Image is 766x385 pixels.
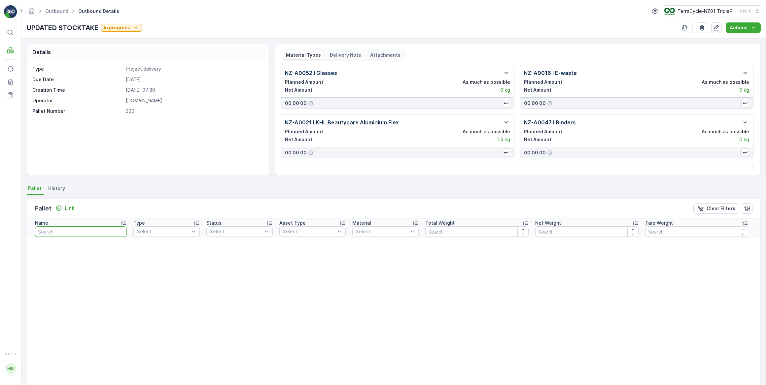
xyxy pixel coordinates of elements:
[329,52,361,58] p: Delivery Note
[524,118,576,126] p: NZ-A0047 I Binders
[137,228,190,235] p: Select
[702,79,749,85] p: As much as possible
[104,24,130,31] p: In progress
[463,79,510,85] p: As much as possible
[4,357,17,380] button: MM
[77,8,121,15] span: Outbound Details
[35,220,48,226] p: Name
[524,168,669,176] p: NZ-A0045 I Big W Rigid plastic toys without electronics
[28,185,42,192] span: Pallet
[28,10,35,16] a: Homepage
[693,203,739,214] button: Clear Filters
[133,220,145,226] p: Type
[32,48,51,56] p: Details
[126,97,262,104] p: [DOMAIN_NAME]
[308,150,313,155] div: Help Tooltip Icon
[126,108,262,114] p: 200
[32,97,123,104] p: Operator
[702,128,749,135] p: As much as possible
[425,226,529,237] input: Search
[285,149,307,156] p: 00 00 00
[524,136,551,143] p: Net Amount
[645,226,749,237] input: Search
[524,79,562,85] p: Planned Amount
[739,136,749,143] p: 0 kg
[547,150,552,155] div: Help Tooltip Icon
[735,9,751,14] p: ( +13:00 )
[285,136,312,143] p: Net Amount
[664,8,675,15] img: TC_7kpGtVS.png
[6,363,16,374] div: MM
[45,8,68,14] a: Outbound
[285,128,323,135] p: Planned Amount
[32,108,123,114] p: Pallet Number
[126,66,262,72] p: Project delivery
[425,220,455,226] p: Total Weight
[707,205,735,212] p: Clear Filters
[126,87,262,93] p: [DATE] 07:30
[65,205,74,211] p: Link
[535,220,561,226] p: Net Weight
[126,76,262,83] p: [DATE]
[500,87,510,93] p: 0 kg
[524,149,546,156] p: 00 00 00
[101,24,142,32] button: In progress
[498,136,510,143] p: 1.5 kg
[352,220,371,226] p: Material
[35,204,52,213] p: Pallet
[285,87,312,93] p: Net Amount
[524,128,562,135] p: Planned Amount
[210,228,262,235] p: Select
[645,220,673,226] p: Tare Weight
[547,101,552,106] div: Help Tooltip Icon
[32,66,123,72] p: Type
[463,128,510,135] p: As much as possible
[730,24,748,31] p: Actions
[4,5,17,18] img: logo
[524,69,577,77] p: NZ-A0016 I E-waste
[308,101,313,106] div: Help Tooltip Icon
[35,226,127,237] input: Search
[285,52,321,58] p: Material Types
[524,100,546,107] p: 00 00 00
[285,69,337,77] p: NZ-A0052 I Glasses
[27,23,98,33] p: UPDATED STOCKTAKE
[664,5,761,17] button: TerraCycle-NZ01-TripleP(+13:00)
[285,79,323,85] p: Planned Amount
[356,228,408,235] p: Select
[726,22,761,33] button: Actions
[285,118,399,126] p: NZ-A0021 I KHL Beautycare Aluminium Flex
[285,100,307,107] p: 00 00 00
[32,76,123,83] p: Due Date
[285,168,330,176] p: NZ-PI0004 I Toys
[524,87,551,93] p: Net Amount
[32,87,123,93] p: Creation Time
[48,185,65,192] span: History
[678,8,733,15] p: TerraCycle-NZ01-TripleP
[279,220,306,226] p: Asset Type
[4,352,17,356] span: v 1.51.1
[739,87,749,93] p: 0 kg
[283,228,335,235] p: Select
[53,204,77,212] button: Link
[535,226,639,237] input: Search
[206,220,222,226] p: Status
[369,52,400,58] p: Attachments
